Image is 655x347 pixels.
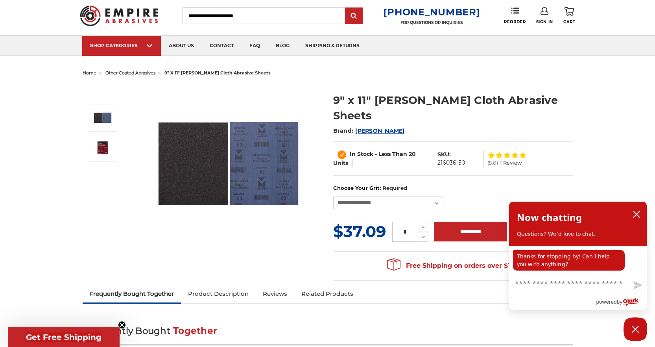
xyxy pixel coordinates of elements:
[83,70,96,76] a: home
[387,258,518,274] span: Free Shipping on orders over $149
[409,150,416,158] span: 20
[536,19,553,24] span: Sign In
[242,36,268,56] a: faq
[383,20,480,25] p: FOR QUESTIONS OR INQUIRIES
[268,36,297,56] a: blog
[173,325,217,336] span: Together
[118,321,126,329] button: Close teaser
[333,222,386,241] span: $37.09
[355,127,404,134] a: [PERSON_NAME]
[624,317,647,341] button: Close Chatbox
[93,140,113,155] img: Emery Cloth 50 Pack
[181,285,256,302] a: Product Description
[90,43,153,48] div: SHOP CATEGORIES
[105,70,155,76] a: other coated abrasives
[383,6,480,18] a: [PHONE_NUMBER]
[563,7,575,24] a: Cart
[437,159,465,167] dd: 216036-50
[83,325,170,336] span: Frequently Bought
[350,150,373,158] span: In Stock
[333,93,573,123] h1: 9" x 11" [PERSON_NAME] Cloth Abrasive Sheets
[202,36,242,56] a: contact
[333,184,573,192] label: Choose Your Grit:
[509,246,647,274] div: chat
[504,7,526,24] a: Reorder
[161,36,202,56] a: about us
[500,160,522,165] span: 1 Review
[8,327,120,347] div: Get Free ShippingClose teaser
[513,250,625,271] p: Thanks for stopping by! Can I help you with anything?
[256,285,294,302] a: Reviews
[80,0,159,31] img: Empire Abrasives
[596,295,647,310] a: Powered by Olark
[297,36,367,56] a: shipping & returns
[627,276,647,295] button: Send message
[617,297,622,307] span: by
[164,70,271,76] span: 9" x 11" [PERSON_NAME] cloth abrasive sheets
[333,127,354,134] span: Brand:
[26,332,101,342] span: Get Free Shipping
[333,160,348,167] span: Units
[294,285,360,302] a: Related Products
[487,160,498,165] span: (5.0)
[93,108,113,128] img: 9" x 11" Emery Cloth Sheets
[563,19,575,24] span: Cart
[346,8,362,24] input: Submit
[437,150,451,159] dt: SKU:
[150,84,307,242] img: 9" x 11" Emery Cloth Sheets
[375,150,407,158] span: - Less Than
[596,297,616,307] span: powered
[509,201,647,310] div: olark chatbox
[517,230,639,238] p: Questions? We'd love to chat.
[517,210,582,225] h2: Now chatting
[504,19,526,24] span: Reorder
[83,285,181,302] a: Frequently Bought Together
[630,208,643,220] button: close chatbox
[382,185,407,191] small: Required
